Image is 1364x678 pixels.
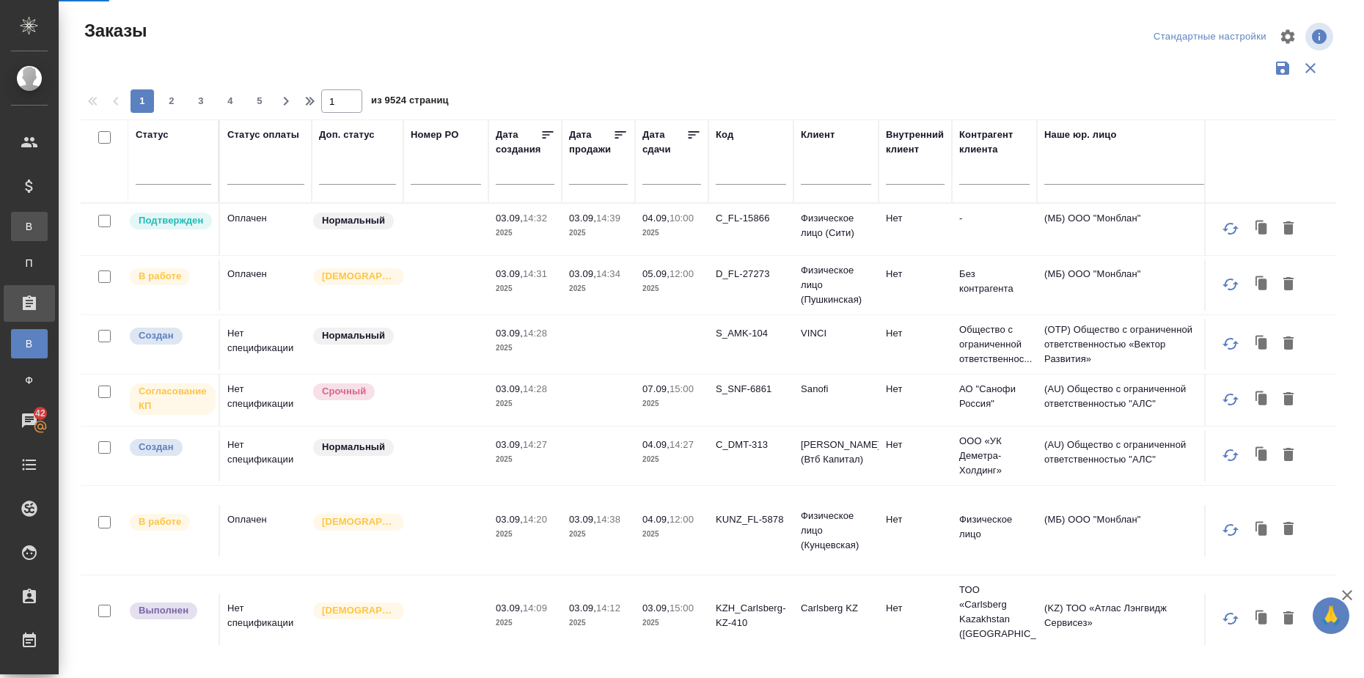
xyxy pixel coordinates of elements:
p: 03.09, [496,213,523,224]
span: 4 [219,94,242,108]
p: 15:00 [670,603,694,613]
div: Клиент [801,128,835,142]
a: В [11,212,48,241]
td: Нет спецификации [220,319,312,370]
div: Дата продажи [569,128,613,157]
span: Ф [18,373,40,388]
button: Удалить [1276,605,1301,633]
button: Клонировать [1248,386,1276,413]
p: 03.09, [569,213,596,224]
td: Оплачен [220,259,312,311]
p: В работе [139,515,181,529]
p: Нет [886,211,945,226]
p: 14:20 [523,514,547,525]
p: Срочный [322,384,366,399]
p: Физическое лицо (Кунцевская) [801,509,871,553]
button: Обновить [1213,267,1248,302]
p: VINCI [801,326,871,341]
p: Нормальный [322,213,385,228]
span: 2 [160,94,183,108]
button: Обновить [1213,211,1248,246]
p: Нормальный [322,328,385,343]
p: 14:39 [596,213,620,224]
button: Обновить [1213,382,1248,417]
p: 04.09, [642,439,670,450]
p: 14:09 [523,603,547,613]
div: Выставляется автоматически, если на указанный объем услуг необходимо больше времени в стандартном... [312,382,396,402]
span: 42 [26,406,54,421]
td: (OTP) Общество с ограниченной ответственностью «Вектор Развития» [1037,315,1213,374]
p: 2025 [642,397,701,411]
p: 03.09, [496,439,523,450]
p: 2025 [642,226,701,240]
div: Дата сдачи [642,128,686,157]
p: Создан [139,440,174,454]
div: Выставляет ПМ после принятия заказа от КМа [128,267,211,287]
p: ТОО «Carlsberg Kazakhstan ([GEOGRAPHIC_DATA] ... [959,583,1030,656]
p: [DEMOGRAPHIC_DATA] [322,515,395,529]
p: Нормальный [322,440,385,454]
div: Статус [136,128,169,142]
div: Выставляется автоматически для первых 3 заказов нового контактного лица. Особое внимание [312,512,396,532]
p: Общество с ограниченной ответственнос... [959,323,1030,366]
td: (AU) Общество с ограниченной ответственностью "АЛС" [1037,375,1213,426]
button: Клонировать [1248,270,1276,298]
td: (МБ) ООО "Монблан" [1037,505,1213,556]
p: 12:00 [670,268,694,279]
p: 03.09, [496,603,523,613]
p: 15:00 [670,383,694,394]
p: Создан [139,328,174,343]
p: Физическое лицо (Сити) [801,211,871,240]
p: 14:27 [523,439,547,450]
p: 2025 [642,616,701,630]
p: 2025 [496,616,554,630]
p: 03.09, [569,514,596,525]
div: Код [716,128,733,142]
button: Клонировать [1248,605,1276,633]
div: Дата создания [496,128,540,157]
p: 03.09, [496,328,523,339]
p: 14:28 [523,328,547,339]
p: 03.09, [569,603,596,613]
p: 2025 [642,281,701,296]
div: Статус оплаты [227,128,299,142]
p: S_AMK-104 [716,326,786,341]
span: 🙏 [1319,600,1343,631]
div: Контрагент клиента [959,128,1030,157]
p: 07.09, [642,383,670,394]
a: П [11,248,48,278]
p: Sanofi [801,382,871,397]
div: Выставляется автоматически при создании заказа [128,326,211,346]
p: АО "Санофи Россия" [959,382,1030,411]
p: Нет [886,326,945,341]
td: (МБ) ООО "Монблан" [1037,259,1213,311]
p: Нет [886,512,945,527]
p: ООО «УК Деметра-Холдинг» [959,434,1030,478]
div: split button [1150,26,1270,48]
p: 14:31 [523,268,547,279]
p: 2025 [569,226,628,240]
p: 2025 [569,527,628,542]
button: 5 [248,89,271,113]
span: 3 [189,94,213,108]
a: В [11,329,48,358]
p: 2025 [569,616,628,630]
td: Оплачен [220,204,312,255]
div: Статус по умолчанию для стандартных заказов [312,326,396,346]
p: 2025 [569,281,628,296]
p: KZH_Carlsberg-KZ-410 [716,601,786,630]
div: Выставляет КМ после уточнения всех необходимых деталей и получения согласия клиента на запуск. С ... [128,211,211,231]
p: 14:28 [523,383,547,394]
button: Удалить [1276,330,1301,358]
p: C_FL-15866 [716,211,786,226]
button: Клонировать [1248,516,1276,544]
p: 14:34 [596,268,620,279]
button: 4 [219,89,242,113]
button: Удалить [1276,270,1301,298]
div: Доп. статус [319,128,375,142]
p: 2025 [496,527,554,542]
p: 14:38 [596,514,620,525]
p: 04.09, [642,514,670,525]
p: Carlsberg KZ [801,601,871,616]
p: Согласование КП [139,384,207,413]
